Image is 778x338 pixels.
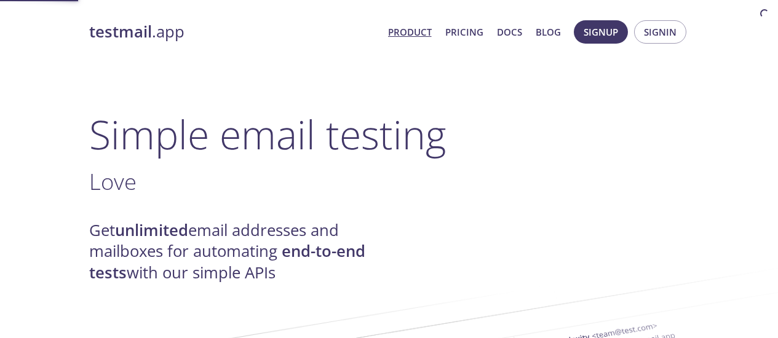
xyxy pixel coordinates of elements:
[89,111,689,158] h1: Simple email testing
[497,24,522,40] a: Docs
[536,24,561,40] a: Blog
[584,24,618,40] span: Signup
[89,21,152,42] strong: testmail
[445,24,483,40] a: Pricing
[89,22,378,42] a: testmail.app
[89,220,389,283] h4: Get email addresses and mailboxes for automating with our simple APIs
[634,20,686,44] button: Signin
[574,20,628,44] button: Signup
[644,24,677,40] span: Signin
[388,24,432,40] a: Product
[115,219,188,241] strong: unlimited
[89,240,365,283] strong: end-to-end tests
[89,166,137,197] span: Love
